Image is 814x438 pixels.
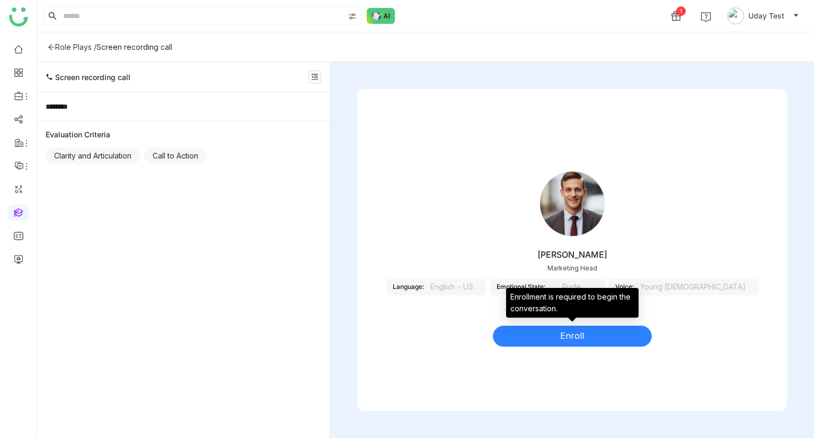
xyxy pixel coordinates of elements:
div: Emotional State: [497,283,545,291]
span: Uday Test [748,10,784,22]
div: Screen recording call [96,42,172,51]
img: logo [9,7,28,27]
img: ask-buddy-normal.svg [367,8,395,24]
div: Call to Action [144,147,207,164]
span: Screen recording call [55,73,130,82]
img: help.svg [701,12,711,22]
div: Voice: [615,283,634,291]
img: young_male.png [535,167,609,241]
div: Clarity and Articulation [46,147,140,164]
img: avatar [727,7,744,24]
div: [PERSON_NAME] [537,249,607,260]
div: Role Plays / [48,42,96,51]
button: Uday Test [725,7,801,24]
div: Language: [393,283,424,291]
span: Enroll [560,329,584,343]
div: Evaluation Criteria [46,130,321,139]
img: search-type.svg [348,12,357,21]
div: Enrollment is required to begin the conversation. [506,288,639,318]
button: Enroll [493,326,652,347]
div: Marketing Head [547,264,597,272]
div: 1 [676,6,686,16]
